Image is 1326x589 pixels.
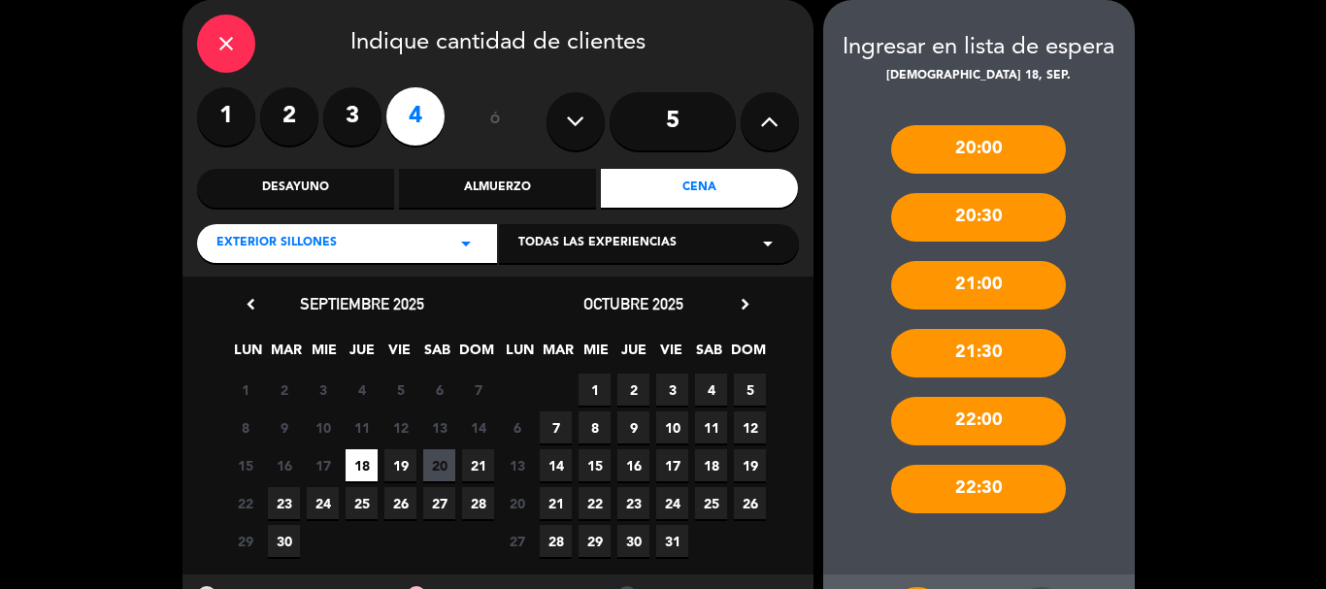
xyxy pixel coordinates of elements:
[346,339,378,371] span: JUE
[583,294,683,313] span: octubre 2025
[346,449,378,481] span: 18
[734,374,766,406] span: 5
[734,487,766,519] span: 26
[580,339,612,371] span: MIE
[346,411,378,443] span: 11
[579,449,611,481] span: 15
[462,449,494,481] span: 21
[891,125,1066,174] div: 20:00
[501,449,533,481] span: 13
[300,294,424,313] span: septiembre 2025
[617,339,649,371] span: JUE
[308,339,340,371] span: MIE
[579,525,611,557] span: 29
[542,339,574,371] span: MAR
[601,169,798,208] div: Cena
[823,67,1135,86] div: [DEMOGRAPHIC_DATA] 18, sep.
[241,294,261,314] i: chevron_left
[695,374,727,406] span: 4
[229,374,261,406] span: 1
[734,411,766,443] span: 12
[462,374,494,406] span: 7
[229,525,261,557] span: 29
[197,15,799,73] div: Indique cantidad de clientes
[501,411,533,443] span: 6
[268,525,300,557] span: 30
[197,169,394,208] div: Desayuno
[891,465,1066,513] div: 22:30
[386,87,445,146] label: 4
[579,411,611,443] span: 8
[454,232,478,255] i: arrow_drop_down
[423,374,455,406] span: 6
[307,374,339,406] span: 3
[656,487,688,519] span: 24
[383,339,415,371] span: VIE
[501,487,533,519] span: 20
[421,339,453,371] span: SAB
[656,374,688,406] span: 3
[229,411,261,443] span: 8
[756,232,779,255] i: arrow_drop_down
[735,294,755,314] i: chevron_right
[459,339,491,371] span: DOM
[518,234,677,253] span: Todas las experiencias
[229,487,261,519] span: 22
[268,487,300,519] span: 23
[215,32,238,55] i: close
[268,374,300,406] span: 2
[695,449,727,481] span: 18
[307,487,339,519] span: 24
[617,411,649,443] span: 9
[693,339,725,371] span: SAB
[216,234,337,253] span: Exterior Sillones
[617,525,649,557] span: 30
[540,487,572,519] span: 21
[384,487,416,519] span: 26
[423,487,455,519] span: 27
[323,87,381,146] label: 3
[501,525,533,557] span: 27
[384,411,416,443] span: 12
[346,487,378,519] span: 25
[695,487,727,519] span: 25
[579,374,611,406] span: 1
[462,411,494,443] span: 14
[734,449,766,481] span: 19
[540,411,572,443] span: 7
[656,525,688,557] span: 31
[399,169,596,208] div: Almuerzo
[268,449,300,481] span: 16
[540,525,572,557] span: 28
[229,449,261,481] span: 15
[731,339,763,371] span: DOM
[540,449,572,481] span: 14
[891,397,1066,445] div: 22:00
[260,87,318,146] label: 2
[423,449,455,481] span: 20
[346,374,378,406] span: 4
[617,449,649,481] span: 16
[695,411,727,443] span: 11
[384,449,416,481] span: 19
[617,374,649,406] span: 2
[307,411,339,443] span: 10
[504,339,536,371] span: LUN
[423,411,455,443] span: 13
[197,87,255,146] label: 1
[655,339,687,371] span: VIE
[270,339,302,371] span: MAR
[891,261,1066,310] div: 21:00
[891,193,1066,242] div: 20:30
[617,487,649,519] span: 23
[891,329,1066,377] div: 21:30
[268,411,300,443] span: 9
[462,487,494,519] span: 28
[307,449,339,481] span: 17
[232,339,264,371] span: LUN
[656,411,688,443] span: 10
[579,487,611,519] span: 22
[384,374,416,406] span: 5
[823,29,1135,67] div: Ingresar en lista de espera
[464,87,527,155] div: ó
